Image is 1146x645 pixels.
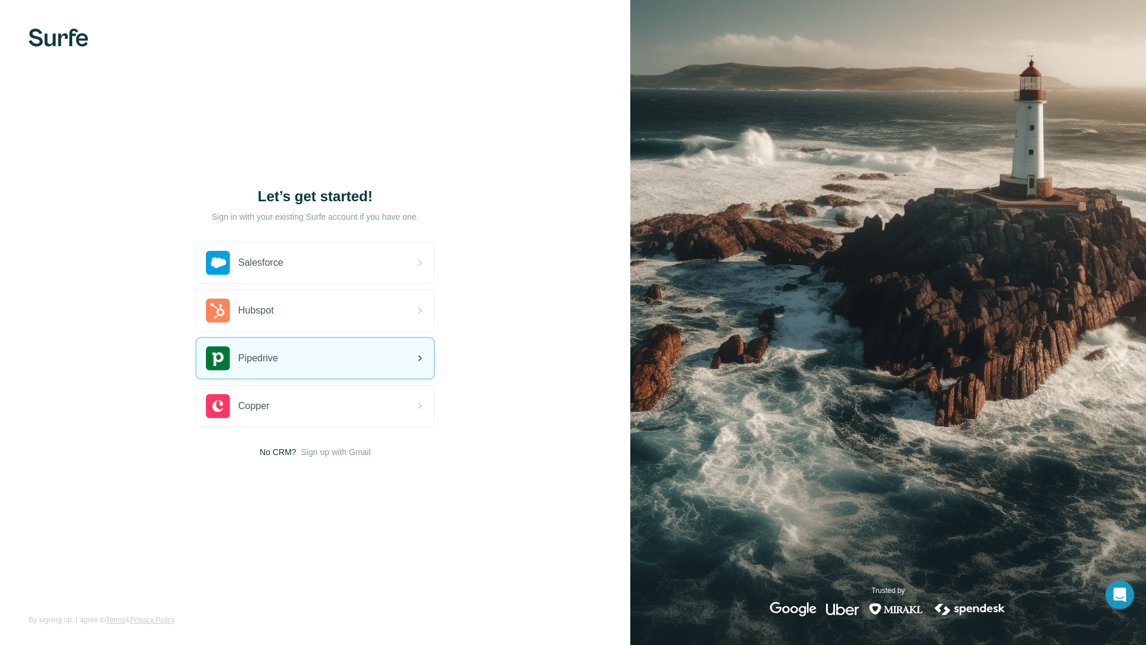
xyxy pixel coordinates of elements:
img: mirakl's logo [868,602,923,616]
img: spendesk's logo [933,602,1007,616]
img: hubspot's logo [206,299,230,322]
span: Copper [238,399,269,413]
span: By signing up, I agree to & [29,615,175,625]
img: salesforce's logo [206,251,230,275]
img: pipedrive's logo [206,346,230,370]
img: Surfe's logo [29,29,88,47]
img: uber's logo [826,602,859,616]
img: google's logo [770,602,817,616]
img: copper's logo [206,394,230,418]
span: Pipedrive [238,351,278,365]
a: Privacy Policy [130,616,175,624]
a: Terms [106,616,125,624]
span: Hubspot [238,303,274,318]
p: Sign in with your existing Surfe account if you have one. [211,211,418,223]
span: Salesforce [238,256,284,270]
h1: Let’s get started! [196,187,435,206]
span: No CRM? [260,446,296,458]
p: Trusted by [871,585,905,596]
button: Sign up with Gmail [301,446,371,458]
div: Open Intercom Messenger [1105,580,1134,609]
